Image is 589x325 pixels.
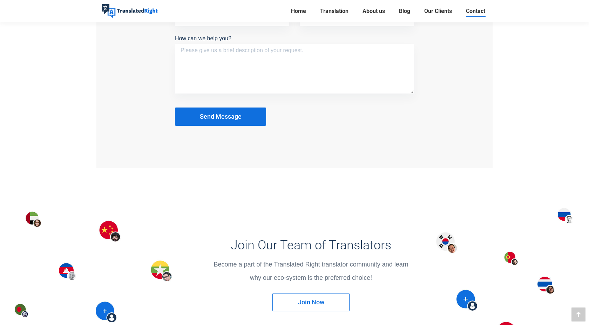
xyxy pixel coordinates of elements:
[298,299,324,306] span: Join Now
[424,8,452,15] span: Our Clients
[466,8,485,15] span: Contact
[102,4,158,18] img: Translated Right
[363,8,385,15] span: About us
[422,6,454,16] a: Our Clients
[397,6,412,16] a: Blog
[320,8,348,15] span: Translation
[175,35,414,52] label: How can we help you?
[168,238,454,253] h3: Join Our Team of Translators
[272,293,350,311] a: Join Now
[289,6,308,16] a: Home
[318,6,351,16] a: Translation
[291,8,306,15] span: Home
[168,273,454,283] p: why our eco-system is the preferred choice!
[200,113,242,120] span: Send Message
[175,44,414,94] textarea: How can we help you?
[175,108,266,126] button: Send Message
[360,6,387,16] a: About us
[168,260,454,283] div: Become a part of the Translated Right translator community and learn
[399,8,410,15] span: Blog
[464,6,487,16] a: Contact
